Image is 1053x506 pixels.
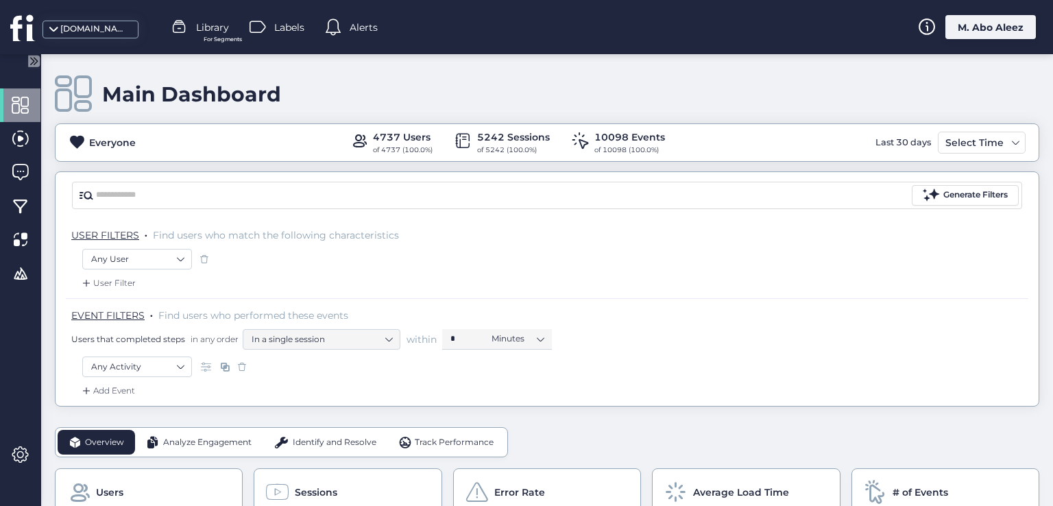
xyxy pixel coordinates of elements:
[373,145,433,156] div: of 4737 (100.0%)
[943,189,1008,202] div: Generate Filters
[407,333,437,346] span: within
[872,132,934,154] div: Last 30 days
[71,229,139,241] span: USER FILTERS
[60,23,129,36] div: [DOMAIN_NAME]
[350,20,378,35] span: Alerts
[492,328,544,349] nz-select-item: Minutes
[693,485,789,500] span: Average Load Time
[415,436,494,449] span: Track Performance
[145,226,147,240] span: .
[274,20,304,35] span: Labels
[942,134,1007,151] div: Select Time
[96,485,123,500] span: Users
[89,135,136,150] div: Everyone
[80,384,135,398] div: Add Event
[85,436,124,449] span: Overview
[477,145,550,156] div: of 5242 (100.0%)
[293,436,376,449] span: Identify and Resolve
[945,15,1036,39] div: M. Abo Aleez
[91,249,183,269] nz-select-item: Any User
[204,35,242,44] span: For Segments
[494,485,545,500] span: Error Rate
[594,130,665,145] div: 10098 Events
[71,333,185,345] span: Users that completed steps
[150,306,153,320] span: .
[102,82,281,107] div: Main Dashboard
[912,185,1019,206] button: Generate Filters
[158,309,348,322] span: Find users who performed these events
[71,309,145,322] span: EVENT FILTERS
[80,276,136,290] div: User Filter
[477,130,550,145] div: 5242 Sessions
[893,485,948,500] span: # of Events
[91,357,183,377] nz-select-item: Any Activity
[163,436,252,449] span: Analyze Engagement
[188,333,239,345] span: in any order
[252,329,391,350] nz-select-item: In a single session
[295,485,337,500] span: Sessions
[153,229,399,241] span: Find users who match the following characteristics
[196,20,229,35] span: Library
[373,130,433,145] div: 4737 Users
[594,145,665,156] div: of 10098 (100.0%)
